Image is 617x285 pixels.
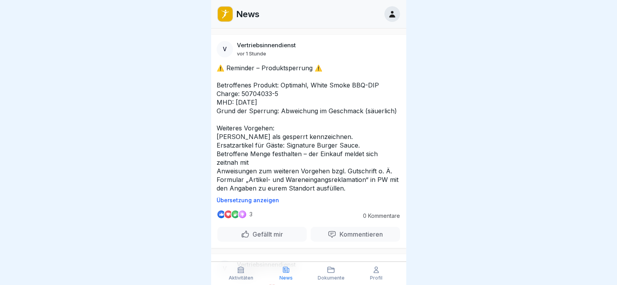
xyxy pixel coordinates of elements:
p: Profil [370,275,382,281]
img: oo2rwhh5g6mqyfqxhtbddxvd.png [218,7,233,21]
p: vor 1 Stunde [237,50,266,57]
p: Dokumente [318,275,345,281]
p: 0 Kommentare [357,213,400,219]
p: Gefällt mir [249,230,283,238]
p: Vertriebsinnendienst [237,42,296,49]
p: Übersetzung anzeigen [217,197,401,203]
div: V [217,260,233,277]
p: Kommentieren [336,230,383,238]
p: 3 [249,211,252,217]
p: Vertriebsinnendienst [237,261,296,268]
p: News [236,9,260,19]
p: ⚠️ Reminder – Produktsperrung ⚠️ Betroffenes Produkt: Optimahl, White Smoke BBQ-DIP Charge: 50704... [217,64,401,192]
p: News [279,275,293,281]
div: V [217,41,233,57]
p: Aktivitäten [229,275,253,281]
